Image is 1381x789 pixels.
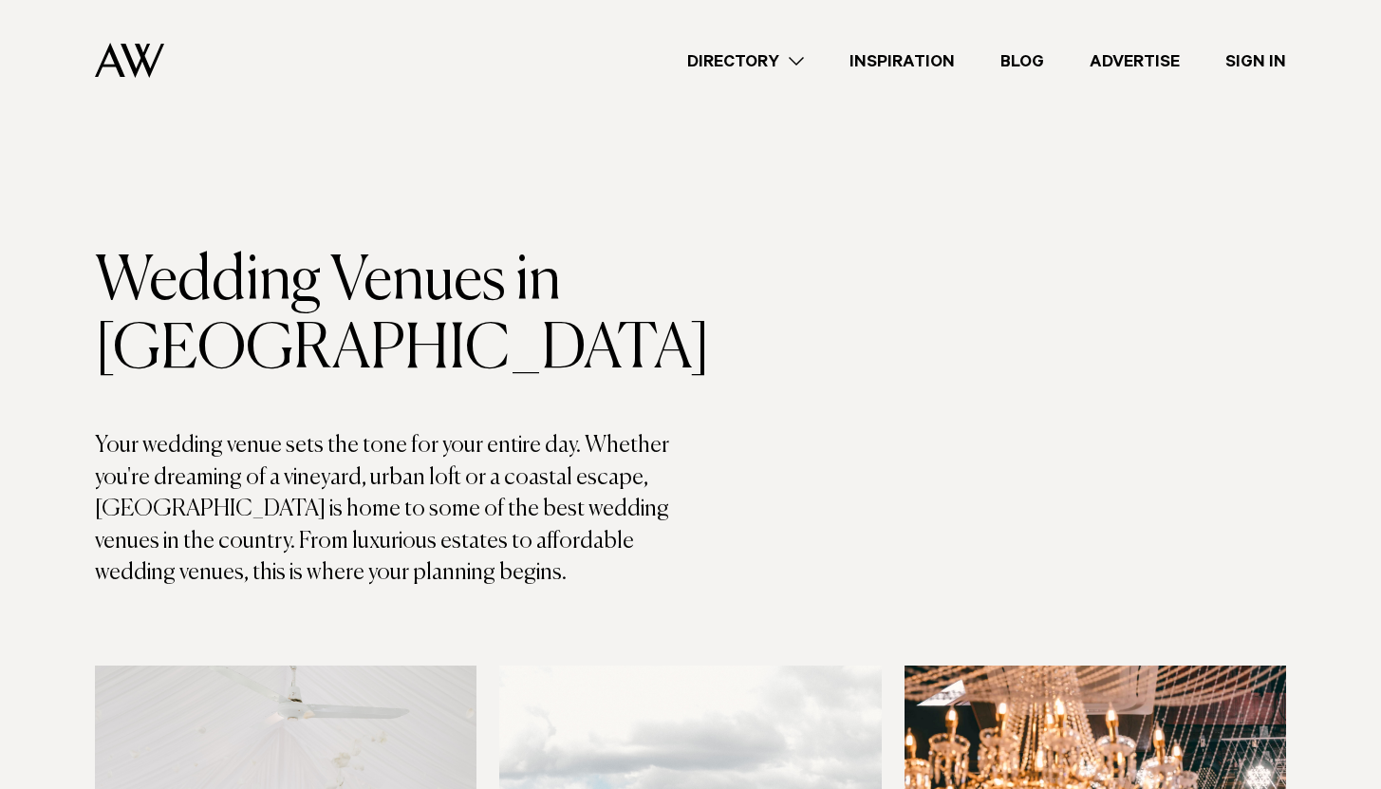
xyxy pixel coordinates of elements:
[95,248,691,385] h1: Wedding Venues in [GEOGRAPHIC_DATA]
[827,48,978,74] a: Inspiration
[978,48,1067,74] a: Blog
[1067,48,1203,74] a: Advertise
[95,43,164,78] img: Auckland Weddings Logo
[1203,48,1309,74] a: Sign In
[664,48,827,74] a: Directory
[95,430,691,590] p: Your wedding venue sets the tone for your entire day. Whether you're dreaming of a vineyard, urba...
